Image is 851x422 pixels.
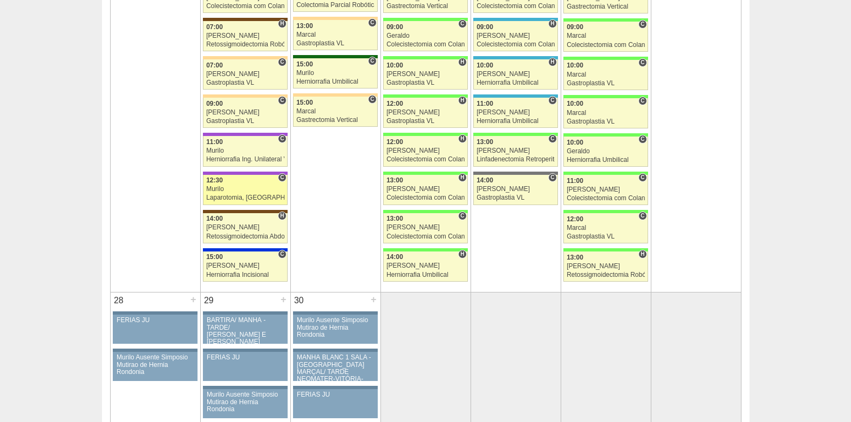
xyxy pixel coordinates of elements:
span: 15:00 [206,253,223,261]
div: Herniorrafia Umbilical [476,118,555,125]
span: 09:00 [567,23,583,31]
a: Murilo Ausente Simposio Mutirao de Hernia Rondonia [203,389,287,418]
div: Key: Brasil [563,133,648,137]
span: 12:00 [386,100,403,107]
div: Key: IFOR [203,172,287,175]
div: Marcal [567,224,645,232]
div: Key: Brasil [563,210,648,213]
span: 13:00 [476,138,493,146]
a: H 09:00 [PERSON_NAME] Colecistectomia com Colangiografia VL [473,21,557,51]
a: H 14:00 [PERSON_NAME] Herniorrafia Umbilical [383,251,467,282]
span: Consultório [368,57,376,65]
div: Key: Neomater [473,94,557,98]
div: [PERSON_NAME] [206,224,284,231]
div: Colecistectomia com Colangiografia VL [567,42,645,49]
a: C 14:00 [PERSON_NAME] Gastroplastia VL [473,175,557,205]
span: Consultório [458,212,466,220]
span: 09:00 [476,23,493,31]
a: H 10:00 [PERSON_NAME] Herniorrafia Umbilical [473,59,557,90]
div: Herniorrafia Umbilical [476,79,555,86]
span: Consultório [368,95,376,104]
div: Marcal [567,71,645,78]
div: Colecistectomia com Colangiografia VL [206,3,284,10]
a: C 13:00 [PERSON_NAME] Linfadenectomia Retroperitoneal [473,136,557,166]
span: Consultório [278,96,286,105]
div: Key: Brasil [383,94,467,98]
a: FERIAS JU [113,315,197,344]
span: 10:00 [567,62,583,69]
span: Consultório [278,134,286,143]
div: [PERSON_NAME] [476,32,555,39]
span: Hospital [638,250,646,258]
div: [PERSON_NAME] [386,224,465,231]
a: C 15:00 [PERSON_NAME] Herniorrafia Incisional [203,251,287,282]
div: [PERSON_NAME] [206,109,284,116]
div: Key: Aviso [293,349,377,352]
div: + [369,292,378,307]
div: Key: Brasil [383,248,467,251]
div: Gastroplastia VL [386,79,465,86]
div: Key: São Luiz - Itaim [203,248,287,251]
span: Consultório [548,173,556,182]
a: H 13:00 [PERSON_NAME] Retossigmoidectomia Robótica [563,251,648,282]
div: Colecistectomia com Colangiografia VL [476,41,555,48]
div: Key: Brasil [383,56,467,59]
a: C 09:00 [PERSON_NAME] Gastroplastia VL [203,98,287,128]
span: Hospital [458,58,466,66]
div: FERIAS JU [207,354,284,361]
span: 13:00 [567,254,583,261]
div: FERIAS JU [117,317,194,324]
div: Murilo [206,147,284,154]
div: Colecistectomia com Colangiografia VL [386,233,465,240]
span: 07:00 [206,62,223,69]
div: [PERSON_NAME] [476,147,555,154]
div: Colecistectomia com Colangiografia VL [476,3,555,10]
div: Gastrectomia Vertical [386,3,465,10]
div: [PERSON_NAME] [206,32,284,39]
div: Key: Bartira [203,56,287,59]
div: Key: Brasil [563,248,648,251]
span: Hospital [458,96,466,105]
div: Herniorrafia Umbilical [567,156,645,164]
div: Herniorrafia Umbilical [386,271,465,278]
div: Gastrectomia Vertical [567,3,645,10]
div: [PERSON_NAME] [386,109,465,116]
a: BARTIRA/ MANHÃ - TARDE/ [PERSON_NAME] E [PERSON_NAME] [203,315,287,344]
div: Key: Brasil [473,133,557,136]
div: Key: IFOR [203,133,287,136]
a: C 11:00 Murilo Herniorrafia Ing. Unilateral VL [203,136,287,166]
span: Consultório [638,20,646,29]
span: 13:00 [296,22,313,30]
span: Consultório [548,134,556,143]
div: Key: Brasil [383,18,467,21]
div: Gastrectomia Vertical [296,117,375,124]
span: Consultório [458,19,466,28]
div: Gastroplastia VL [567,233,645,240]
div: Key: Aviso [113,349,197,352]
div: Geraldo [567,148,645,155]
span: Consultório [638,212,646,220]
a: H 13:00 [PERSON_NAME] Colecistectomia com Colangiografia VL [383,175,467,205]
div: 30 [291,292,308,309]
div: [PERSON_NAME] [476,186,555,193]
a: H 12:00 [PERSON_NAME] Gastroplastia VL [383,98,467,128]
div: [PERSON_NAME] [476,109,555,116]
span: 10:00 [386,62,403,69]
span: 12:30 [206,176,223,184]
a: C 10:00 Marcal Gastroplastia VL [563,60,648,90]
div: Key: Bartira [203,94,287,98]
div: [PERSON_NAME] [386,262,465,269]
div: Key: Aviso [293,386,377,389]
div: Herniorrafia Ing. Unilateral VL [206,156,284,163]
a: C 09:00 Marcal Colecistectomia com Colangiografia VL [563,22,648,52]
span: 15:00 [296,60,313,68]
a: C 15:00 Marcal Gastrectomia Vertical [293,97,377,127]
span: 14:00 [386,253,403,261]
div: [PERSON_NAME] [386,147,465,154]
div: + [189,292,198,307]
div: Key: Aviso [203,311,287,315]
span: Hospital [278,212,286,220]
a: FERIAS JU [293,389,377,418]
div: Key: Brasil [563,95,648,98]
a: C 13:00 [PERSON_NAME] Colecistectomia com Colangiografia VL [383,213,467,243]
